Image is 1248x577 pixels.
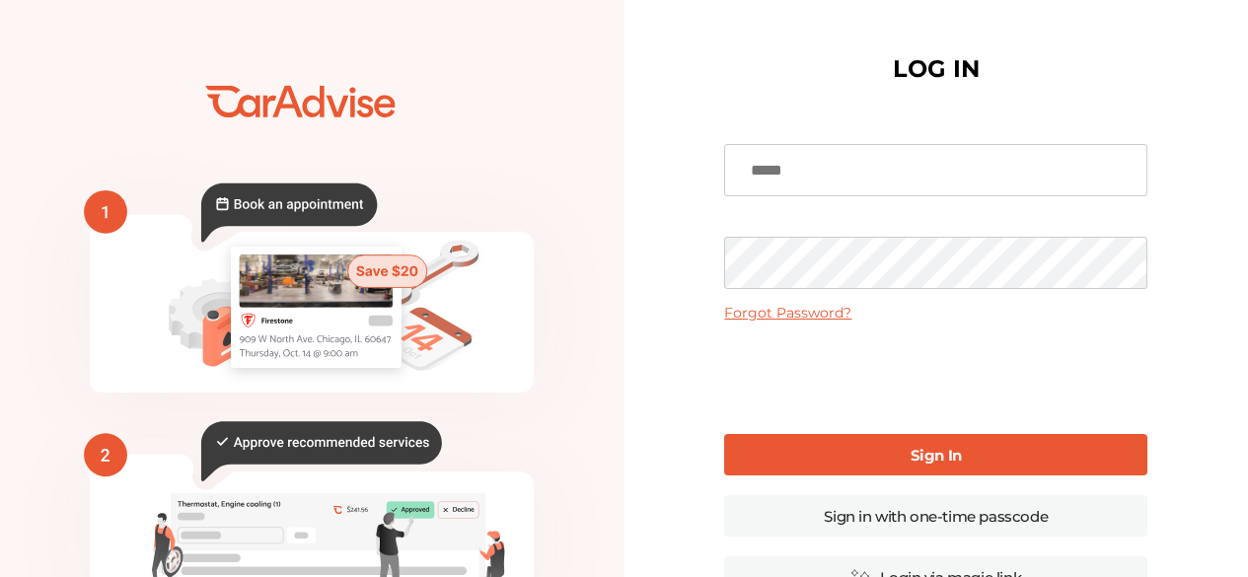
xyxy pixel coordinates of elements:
[724,304,851,322] a: Forgot Password?
[786,337,1086,414] iframe: reCAPTCHA
[724,434,1147,475] a: Sign In
[893,59,980,79] h1: LOG IN
[724,495,1147,537] a: Sign in with one-time passcode
[911,446,962,465] b: Sign In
